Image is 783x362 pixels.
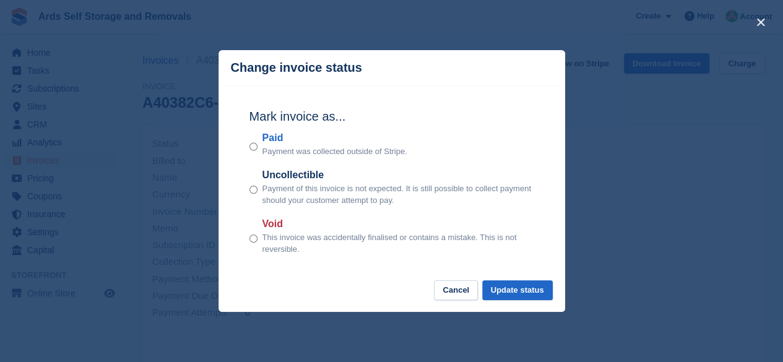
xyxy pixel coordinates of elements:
label: Paid [262,131,407,145]
p: Change invoice status [231,61,362,75]
p: Payment was collected outside of Stripe. [262,145,407,158]
button: close [751,12,771,32]
h2: Mark invoice as... [249,107,534,126]
label: Uncollectible [262,168,534,183]
p: This invoice was accidentally finalised or contains a mistake. This is not reversible. [262,231,534,256]
label: Void [262,217,534,231]
button: Update status [482,280,553,301]
button: Cancel [434,280,478,301]
p: Payment of this invoice is not expected. It is still possible to collect payment should your cust... [262,183,534,207]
